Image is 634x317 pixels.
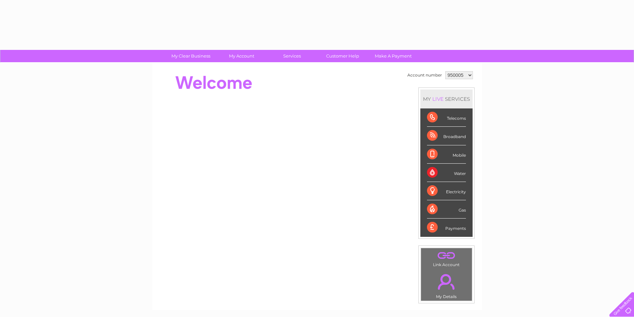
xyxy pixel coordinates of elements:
div: Payments [427,219,466,237]
div: MY SERVICES [420,89,473,108]
a: My Account [214,50,269,62]
div: Gas [427,200,466,219]
a: My Clear Business [163,50,218,62]
a: Services [265,50,319,62]
div: Broadband [427,127,466,145]
div: Telecoms [427,108,466,127]
div: Mobile [427,145,466,164]
td: Account number [406,70,444,81]
a: . [423,250,470,261]
div: Water [427,164,466,182]
div: Electricity [427,182,466,200]
a: . [423,270,470,293]
td: My Details [421,268,472,301]
div: LIVE [431,96,445,102]
td: Link Account [421,248,472,269]
a: Customer Help [315,50,370,62]
a: Make A Payment [366,50,421,62]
